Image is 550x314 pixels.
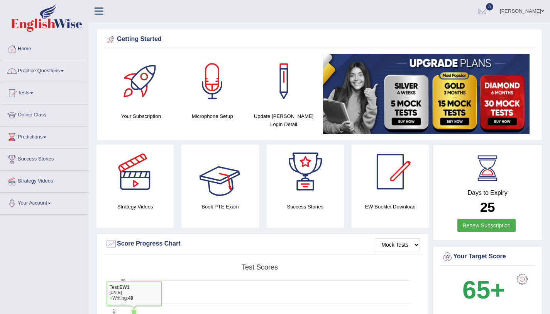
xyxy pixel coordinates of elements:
[109,112,173,120] h4: Your Subscription
[105,238,420,250] div: Score Progress Chart
[0,104,88,124] a: Online Class
[252,112,316,128] h4: Update [PERSON_NAME] Login Detail
[0,82,88,102] a: Tests
[480,200,495,215] b: 25
[486,3,494,10] span: 0
[96,203,174,211] h4: Strategy Videos
[0,38,88,58] a: Home
[181,203,259,211] h4: Book PTE Exam
[0,171,88,190] a: Strategy Videos
[121,278,125,283] text: 90
[457,219,516,232] a: Renew Subscription
[121,301,125,306] text: 60
[242,263,278,271] tspan: Test scores
[105,34,533,45] div: Getting Started
[181,112,244,120] h4: Microphone Setup
[267,203,344,211] h4: Success Stories
[352,203,429,211] h4: EW Booklet Download
[323,54,530,134] img: small5.jpg
[442,251,533,263] div: Your Target Score
[442,189,533,196] h4: Days to Expiry
[0,60,88,80] a: Practice Questions
[0,148,88,168] a: Success Stories
[462,276,505,304] b: 65+
[0,193,88,212] a: Your Account
[0,126,88,146] a: Predictions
